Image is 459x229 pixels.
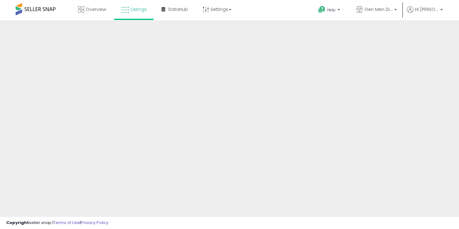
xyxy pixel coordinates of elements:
a: Help [313,1,346,20]
span: Overview [86,6,106,12]
span: DataHub [168,6,188,12]
a: Terms of Use [53,220,80,226]
span: Listings [131,6,147,12]
span: Help [327,7,336,12]
i: Get Help [318,6,326,13]
a: Privacy Policy [81,220,108,226]
a: Hi [PERSON_NAME] [407,6,443,20]
strong: Copyright [6,220,29,226]
span: Gen Men Distributor [364,6,392,12]
span: Hi [PERSON_NAME] [415,6,438,12]
div: seller snap | | [6,220,108,226]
